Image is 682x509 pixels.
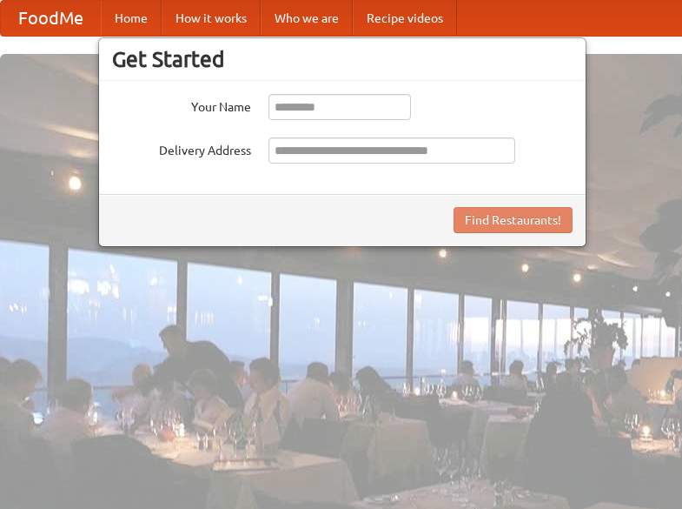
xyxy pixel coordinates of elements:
[112,46,573,72] h3: Get Started
[162,1,261,36] a: How it works
[112,137,251,159] label: Delivery Address
[101,1,162,36] a: Home
[261,1,353,36] a: Who we are
[112,94,251,116] label: Your Name
[353,1,457,36] a: Recipe videos
[454,207,573,233] button: Find Restaurants!
[1,1,101,36] a: FoodMe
